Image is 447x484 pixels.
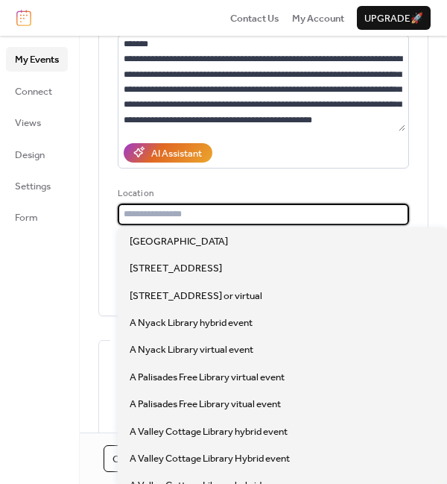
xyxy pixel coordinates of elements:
[230,11,279,26] span: Contact Us
[6,174,68,198] a: Settings
[130,289,262,304] span: [STREET_ADDRESS] or virtual
[6,110,68,134] a: Views
[130,342,253,357] span: A Nyack Library virtual event
[6,142,68,166] a: Design
[230,10,279,25] a: Contact Us
[15,210,38,225] span: Form
[15,116,41,131] span: Views
[357,6,431,30] button: Upgrade🚀
[118,186,406,201] div: Location
[15,148,45,163] span: Design
[104,445,160,472] button: Cancel
[364,11,423,26] span: Upgrade 🚀
[130,451,290,466] span: A Valley Cottage Library Hybrid event
[292,10,344,25] a: My Account
[130,315,253,330] span: A Nyack Library hybrid event
[292,11,344,26] span: My Account
[130,397,281,412] span: A Palisades Free Library vitual event
[112,452,151,467] span: Cancel
[15,179,51,194] span: Settings
[16,10,31,26] img: logo
[15,52,59,67] span: My Events
[130,261,222,276] span: [STREET_ADDRESS]
[6,79,68,103] a: Connect
[130,424,288,439] span: A Valley Cottage Library hybrid event
[15,84,52,99] span: Connect
[130,370,285,385] span: A Palisades Free Library virtual event
[124,143,212,163] button: AI Assistant
[151,146,202,161] div: AI Assistant
[130,234,228,249] span: [GEOGRAPHIC_DATA]
[6,205,68,229] a: Form
[6,47,68,71] a: My Events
